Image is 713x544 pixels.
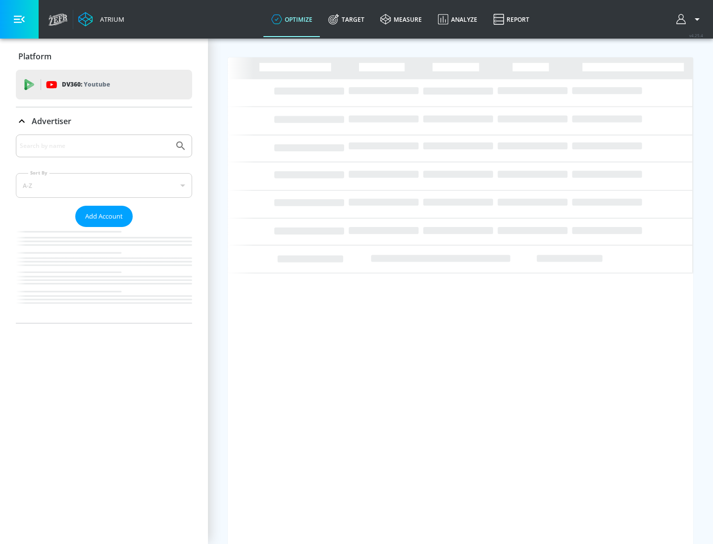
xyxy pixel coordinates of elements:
span: Add Account [85,211,123,222]
a: Atrium [78,12,124,27]
p: Platform [18,51,51,62]
p: Youtube [84,79,110,90]
a: optimize [263,1,320,37]
div: Atrium [96,15,124,24]
div: Advertiser [16,135,192,323]
p: Advertiser [32,116,71,127]
div: Advertiser [16,107,192,135]
div: Platform [16,43,192,70]
nav: list of Advertiser [16,227,192,323]
button: Add Account [75,206,133,227]
label: Sort By [28,170,50,176]
input: Search by name [20,139,170,152]
a: measure [372,1,430,37]
p: DV360: [62,79,110,90]
a: Report [485,1,537,37]
span: v 4.25.4 [689,33,703,38]
a: Target [320,1,372,37]
a: Analyze [430,1,485,37]
div: A-Z [16,173,192,198]
div: DV360: Youtube [16,70,192,99]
